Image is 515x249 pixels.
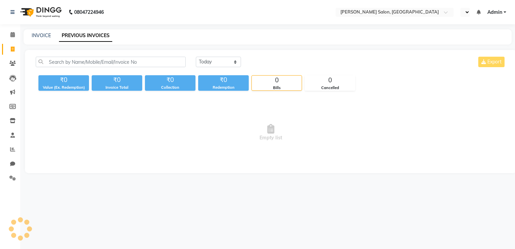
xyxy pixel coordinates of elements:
[17,3,63,22] img: logo
[252,76,302,85] div: 0
[305,76,355,85] div: 0
[198,75,249,85] div: ₹0
[198,85,249,90] div: Redemption
[145,85,195,90] div: Collection
[92,85,142,90] div: Invoice Total
[36,57,186,67] input: Search by Name/Mobile/Email/Invoice No
[38,85,89,90] div: Value (Ex. Redemption)
[252,85,302,91] div: Bills
[38,75,89,85] div: ₹0
[59,30,112,42] a: PREVIOUS INVOICES
[32,32,51,38] a: INVOICE
[92,75,142,85] div: ₹0
[145,75,195,85] div: ₹0
[487,9,502,16] span: Admin
[305,85,355,91] div: Cancelled
[36,99,506,166] span: Empty list
[74,3,104,22] b: 08047224946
